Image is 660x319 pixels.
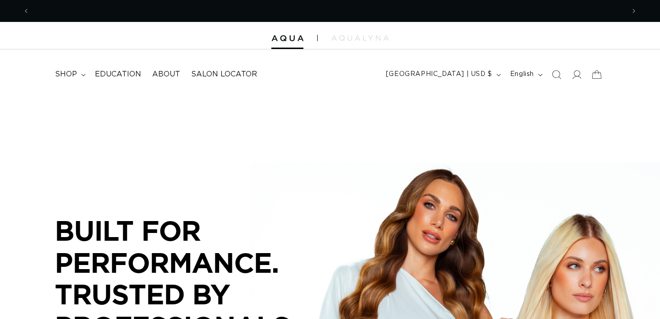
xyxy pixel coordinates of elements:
[49,64,89,85] summary: shop
[331,35,389,41] img: aqualyna.com
[89,64,147,85] a: Education
[386,70,492,79] span: [GEOGRAPHIC_DATA] | USD $
[380,66,505,83] button: [GEOGRAPHIC_DATA] | USD $
[505,66,546,83] button: English
[95,70,141,79] span: Education
[186,64,263,85] a: Salon Locator
[546,65,566,85] summary: Search
[55,70,77,79] span: shop
[147,64,186,85] a: About
[191,70,257,79] span: Salon Locator
[624,2,644,20] button: Next announcement
[271,35,303,42] img: Aqua Hair Extensions
[152,70,180,79] span: About
[510,70,534,79] span: English
[16,2,36,20] button: Previous announcement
